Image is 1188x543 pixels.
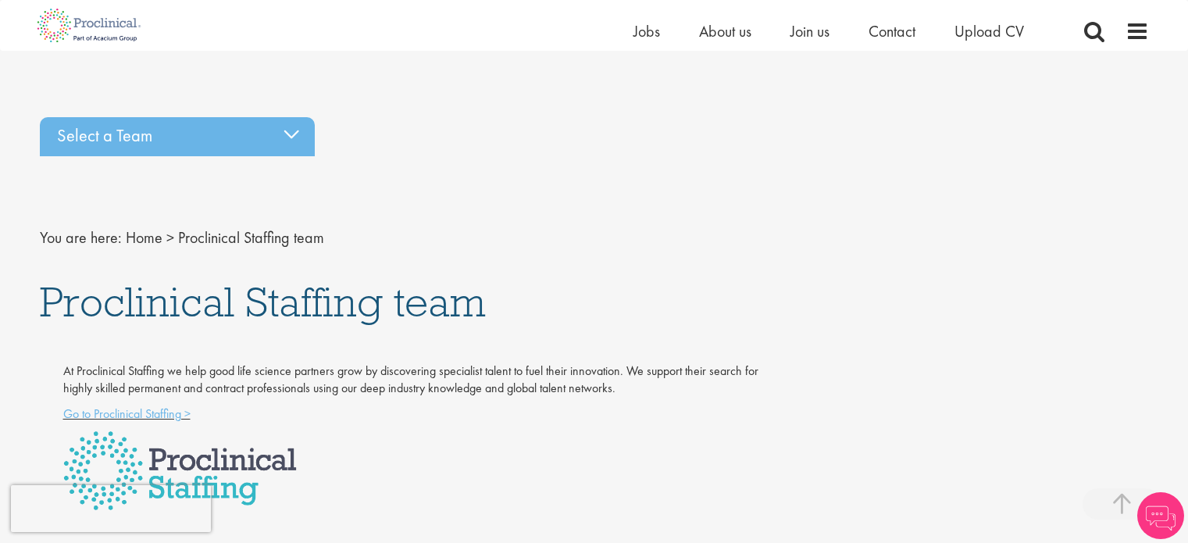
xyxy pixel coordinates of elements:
span: Proclinical Staffing team [178,227,324,248]
a: Jobs [633,21,660,41]
a: Go to Proclinical Staffing > [63,405,191,422]
span: Proclinical Staffing team [40,275,486,328]
img: Proclinical Staffing [63,431,297,510]
div: Select a Team [40,117,315,156]
span: > [166,227,174,248]
iframe: reCAPTCHA [11,485,211,532]
a: breadcrumb link [126,227,162,248]
a: About us [699,21,751,41]
a: Contact [869,21,915,41]
p: At Proclinical Staffing we help good life science partners grow by discovering specialist talent ... [63,363,764,398]
a: Upload CV [954,21,1024,41]
span: You are here: [40,227,122,248]
img: Chatbot [1137,492,1184,539]
a: Join us [790,21,829,41]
